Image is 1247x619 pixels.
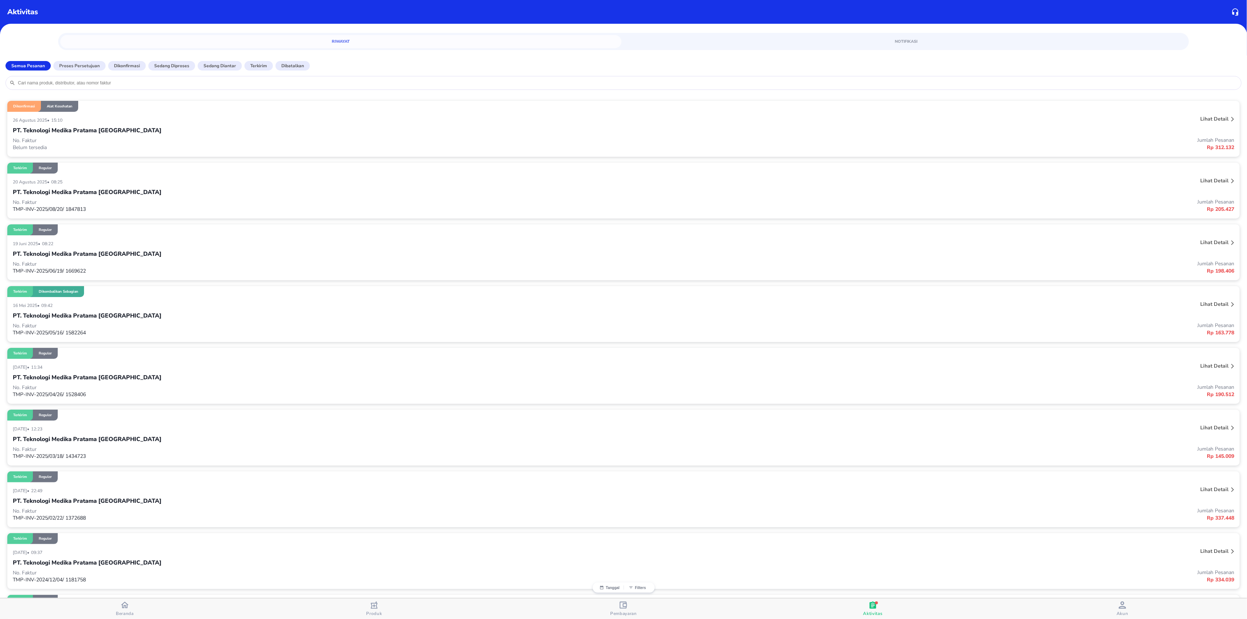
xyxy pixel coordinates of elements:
[624,267,1235,275] p: Rp 198.406
[624,198,1235,205] p: Jumlah Pesanan
[13,137,624,144] p: No. Faktur
[13,144,624,151] p: Belum tersedia
[624,137,1235,144] p: Jumlah Pesanan
[39,413,52,418] p: Reguler
[42,241,55,247] p: 08:22
[596,585,624,590] button: Tanggal
[17,80,1238,86] input: Cari nama produk, distributor, atau nomor faktur
[13,267,624,274] p: TMP-INV-2025/06/19/ 1669622
[39,351,52,356] p: Reguler
[31,364,44,370] p: 11:34
[244,61,273,71] button: Terkirim
[47,104,72,109] p: Alat Kesehatan
[1200,115,1228,122] p: Lihat detail
[13,373,161,382] p: PT. Teknologi Medika Pratama [GEOGRAPHIC_DATA]
[13,569,624,576] p: No. Faktur
[275,61,310,71] button: Dibatalkan
[13,261,624,267] p: No. Faktur
[13,453,624,460] p: TMP-INV-2025/03/18/ 1434723
[610,611,637,616] span: Pembayaran
[13,179,51,185] p: 20 Agustus 2025 •
[31,488,44,494] p: 22:49
[114,62,140,69] p: Dikonfirmasi
[51,179,64,185] p: 08:25
[624,507,1235,514] p: Jumlah Pesanan
[624,576,1235,584] p: Rp 334.039
[366,611,382,616] span: Produk
[13,497,161,505] p: PT. Teknologi Medika Pratama [GEOGRAPHIC_DATA]
[39,166,52,171] p: Reguler
[624,445,1235,452] p: Jumlah Pesanan
[997,599,1247,619] button: Akun
[13,250,161,258] p: PT. Teknologi Medika Pratama [GEOGRAPHIC_DATA]
[31,426,44,432] p: 12:23
[626,35,1187,48] a: Notifikasi
[39,289,78,294] p: Dikembalikan Sebagian
[13,117,51,123] p: 26 Agustus 2025 •
[13,488,31,494] p: [DATE] •
[624,144,1235,151] p: Rp 312.132
[13,550,31,555] p: [DATE] •
[13,536,27,541] p: Terkirim
[39,227,52,232] p: Reguler
[624,322,1235,329] p: Jumlah Pesanan
[108,61,146,71] button: Dikonfirmasi
[624,514,1235,522] p: Rp 337.448
[1200,239,1228,246] p: Lihat detail
[624,391,1235,398] p: Rp 190.512
[13,311,161,320] p: PT. Teknologi Medika Pratama [GEOGRAPHIC_DATA]
[13,514,624,521] p: TMP-INV-2025/02/22/ 1372688
[13,384,624,391] p: No. Faktur
[624,585,651,590] button: Filters
[250,62,267,69] p: Terkirim
[13,303,41,308] p: 16 Mei 2025 •
[624,329,1235,337] p: Rp 163.778
[13,104,35,109] p: Dikonfirmasi
[13,166,27,171] p: Terkirim
[1200,424,1228,431] p: Lihat detail
[204,62,236,69] p: Sedang diantar
[624,384,1235,391] p: Jumlah Pesanan
[51,117,64,123] p: 15:10
[1200,177,1228,184] p: Lihat detail
[630,38,1183,45] span: Notifikasi
[13,126,161,135] p: PT. Teknologi Medika Pratama [GEOGRAPHIC_DATA]
[281,62,304,69] p: Dibatalkan
[1200,362,1228,369] p: Lihat detail
[198,61,242,71] button: Sedang diantar
[499,599,748,619] button: Pembayaran
[624,452,1235,460] p: Rp 145.009
[1200,486,1228,493] p: Lihat detail
[59,62,100,69] p: Proses Persetujuan
[11,62,45,69] p: Semua Pesanan
[1200,301,1228,308] p: Lihat detail
[5,61,51,71] button: Semua Pesanan
[13,241,42,247] p: 19 Juni 2025 •
[60,35,621,48] a: Riwayat
[13,351,27,356] p: Terkirim
[116,611,134,616] span: Beranda
[13,364,31,370] p: [DATE] •
[1200,548,1228,555] p: Lihat detail
[13,413,27,418] p: Terkirim
[13,426,31,432] p: [DATE] •
[31,550,44,555] p: 09:37
[7,7,38,18] p: Aktivitas
[13,206,624,213] p: TMP-INV-2025/08/20/ 1847813
[250,599,499,619] button: Produk
[53,61,106,71] button: Proses Persetujuan
[863,611,882,616] span: Aktivitas
[748,599,998,619] button: Aktivitas
[154,62,189,69] p: Sedang diproses
[13,227,27,232] p: Terkirim
[13,322,624,329] p: No. Faktur
[13,188,161,197] p: PT. Teknologi Medika Pratama [GEOGRAPHIC_DATA]
[58,33,1189,48] div: simple tabs
[1117,611,1128,616] span: Akun
[624,569,1235,576] p: Jumlah Pesanan
[13,508,624,514] p: No. Faktur
[39,474,52,479] p: Reguler
[13,576,624,583] p: TMP-INV-2024/12/04/ 1181758
[624,260,1235,267] p: Jumlah Pesanan
[13,558,161,567] p: PT. Teknologi Medika Pratama [GEOGRAPHIC_DATA]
